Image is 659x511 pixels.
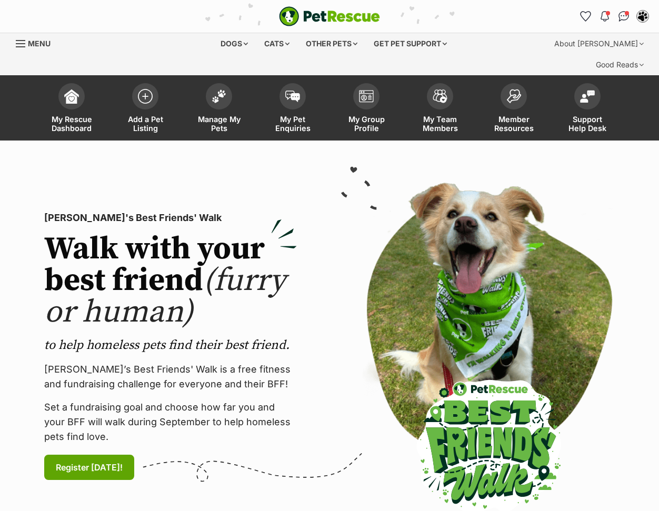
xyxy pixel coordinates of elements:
div: Good Reads [588,54,651,75]
a: Support Help Desk [551,78,624,141]
a: Manage My Pets [182,78,256,141]
p: to help homeless pets find their best friend. [44,337,297,354]
img: notifications-46538b983faf8c2785f20acdc204bb7945ddae34d4c08c2a6579f10ce5e182be.svg [601,11,609,22]
img: pet-enquiries-icon-7e3ad2cf08bfb03b45e93fb7055b45f3efa6380592205ae92323e6603595dc1f.svg [285,91,300,102]
img: chat-41dd97257d64d25036548639549fe6c8038ab92f7586957e7f3b1b290dea8141.svg [618,11,630,22]
button: Notifications [596,8,613,25]
span: My Group Profile [343,115,390,133]
img: help-desk-icon-fdf02630f3aa405de69fd3d07c3f3aa587a6932b1a1747fa1d2bba05be0121f9.svg [580,90,595,103]
span: My Rescue Dashboard [48,115,95,133]
img: member-resources-icon-8e73f808a243e03378d46382f2149f9095a855e16c252ad45f914b54edf8863c.svg [506,89,521,103]
a: My Team Members [403,78,477,141]
a: Add a Pet Listing [108,78,182,141]
span: My Pet Enquiries [269,115,316,133]
p: [PERSON_NAME]’s Best Friends' Walk is a free fitness and fundraising challenge for everyone and t... [44,362,297,392]
img: group-profile-icon-3fa3cf56718a62981997c0bc7e787c4b2cf8bcc04b72c1350f741eb67cf2f40e.svg [359,90,374,103]
ul: Account quick links [577,8,651,25]
a: My Group Profile [329,78,403,141]
div: About [PERSON_NAME] [547,33,651,54]
h2: Walk with your best friend [44,234,297,328]
a: Member Resources [477,78,551,141]
a: My Pet Enquiries [256,78,329,141]
a: Favourites [577,8,594,25]
span: My Team Members [416,115,464,133]
span: Member Resources [490,115,537,133]
span: Add a Pet Listing [122,115,169,133]
div: Other pets [298,33,365,54]
a: PetRescue [279,6,380,26]
div: Cats [257,33,297,54]
span: Manage My Pets [195,115,243,133]
div: Dogs [213,33,255,54]
p: Set a fundraising goal and choose how far you and your BFF will walk during September to help hom... [44,400,297,444]
span: Register [DATE]! [56,461,123,474]
img: add-pet-listing-icon-0afa8454b4691262ce3f59096e99ab1cd57d4a30225e0717b998d2c9b9846f56.svg [138,89,153,104]
a: Menu [16,33,58,52]
span: Support Help Desk [564,115,611,133]
img: dashboard-icon-eb2f2d2d3e046f16d808141f083e7271f6b2e854fb5c12c21221c1fb7104beca.svg [64,89,79,104]
div: Get pet support [366,33,454,54]
a: Register [DATE]! [44,455,134,480]
img: logo-e224e6f780fb5917bec1dbf3a21bbac754714ae5b6737aabdf751b685950b380.svg [279,6,380,26]
a: My Rescue Dashboard [35,78,108,141]
button: My account [634,8,651,25]
p: [PERSON_NAME]'s Best Friends' Walk [44,211,297,225]
img: Lynda Smith profile pic [637,11,648,22]
span: (furry or human) [44,261,286,332]
a: Conversations [615,8,632,25]
img: team-members-icon-5396bd8760b3fe7c0b43da4ab00e1e3bb1a5d9ba89233759b79545d2d3fc5d0d.svg [433,89,447,103]
img: manage-my-pets-icon-02211641906a0b7f246fdf0571729dbe1e7629f14944591b6c1af311fb30b64b.svg [212,89,226,103]
span: Menu [28,39,51,48]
